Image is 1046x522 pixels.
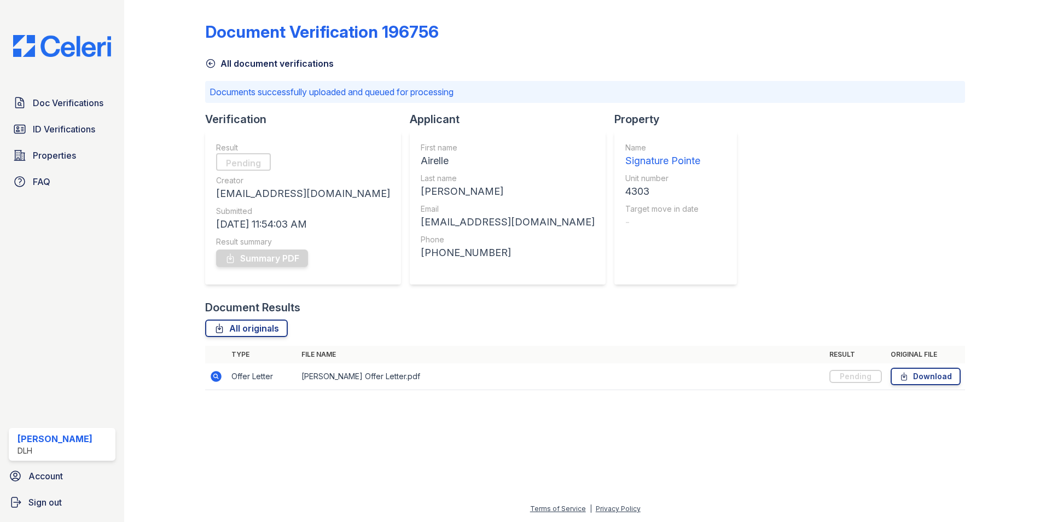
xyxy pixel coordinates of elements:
[4,465,120,487] a: Account
[18,445,92,456] div: DLH
[216,236,390,247] div: Result summary
[9,92,115,114] a: Doc Verifications
[530,504,586,513] a: Terms of Service
[421,214,595,230] div: [EMAIL_ADDRESS][DOMAIN_NAME]
[205,22,439,42] div: Document Verification 196756
[216,206,390,217] div: Submitted
[421,234,595,245] div: Phone
[9,144,115,166] a: Properties
[33,149,76,162] span: Properties
[297,346,825,363] th: File name
[216,153,271,171] div: Pending
[421,142,595,153] div: First name
[4,491,120,513] a: Sign out
[227,346,297,363] th: Type
[625,214,700,230] div: -
[421,204,595,214] div: Email
[590,504,592,513] div: |
[886,346,965,363] th: Original file
[297,363,825,390] td: [PERSON_NAME] Offer Letter.pdf
[596,504,641,513] a: Privacy Policy
[891,368,961,385] a: Download
[205,320,288,337] a: All originals
[410,112,614,127] div: Applicant
[625,184,700,199] div: 4303
[421,184,595,199] div: [PERSON_NAME]
[28,469,63,483] span: Account
[205,300,300,315] div: Document Results
[421,173,595,184] div: Last name
[614,112,746,127] div: Property
[625,142,700,153] div: Name
[33,175,50,188] span: FAQ
[825,346,886,363] th: Result
[216,175,390,186] div: Creator
[829,370,882,383] div: Pending
[216,186,390,201] div: [EMAIL_ADDRESS][DOMAIN_NAME]
[205,112,410,127] div: Verification
[421,153,595,169] div: Airelle
[4,35,120,57] img: CE_Logo_Blue-a8612792a0a2168367f1c8372b55b34899dd931a85d93a1a3d3e32e68fde9ad4.png
[421,245,595,260] div: [PHONE_NUMBER]
[227,363,297,390] td: Offer Letter
[625,142,700,169] a: Name Signature Pointe
[9,171,115,193] a: FAQ
[625,173,700,184] div: Unit number
[625,153,700,169] div: Signature Pointe
[210,85,961,98] p: Documents successfully uploaded and queued for processing
[33,123,95,136] span: ID Verifications
[28,496,62,509] span: Sign out
[9,118,115,140] a: ID Verifications
[18,432,92,445] div: [PERSON_NAME]
[205,57,334,70] a: All document verifications
[33,96,103,109] span: Doc Verifications
[625,204,700,214] div: Target move in date
[216,142,390,153] div: Result
[216,217,390,232] div: [DATE] 11:54:03 AM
